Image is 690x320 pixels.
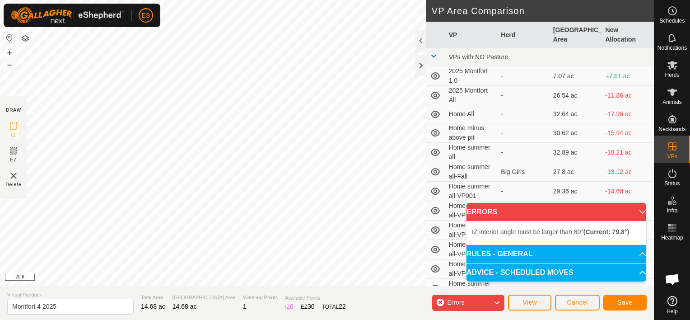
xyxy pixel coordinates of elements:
td: Home summer all-VP006 [445,279,498,298]
button: – [4,59,15,70]
td: 2025 Montfort 1.0 [445,66,498,86]
td: Home summer all-VP004 [445,240,498,259]
td: -15.94 ac [601,123,654,143]
button: + [4,47,15,58]
span: Schedules [659,18,685,24]
button: Map Layers [20,33,31,44]
th: [GEOGRAPHIC_DATA] Area [550,22,602,48]
td: Home summer all-VP001 [445,182,498,201]
div: EZ [301,302,315,311]
h2: VP Area Comparison [432,5,654,16]
button: View [508,295,551,311]
p-accordion-header: ADVICE - SCHEDULED MOVES [466,264,646,282]
th: New Allocation [601,22,654,48]
span: Neckbands [658,127,685,132]
td: Home summer all-VP002 [445,201,498,221]
div: - [501,109,546,119]
td: 30.62 ac [550,123,602,143]
td: -11.86 ac [601,86,654,105]
div: Open chat [659,266,686,293]
span: Errors [447,299,464,306]
div: - [501,284,546,293]
span: ES [142,11,150,20]
td: 27.8 ac [550,162,602,182]
div: IZ [285,302,293,311]
div: TOTAL [322,302,346,311]
span: 14.68 ac [172,303,197,310]
span: Heatmap [661,235,683,240]
span: 1 [243,303,247,310]
div: DRAW [6,107,21,113]
span: Notifications [657,45,687,51]
td: Home All [445,105,498,123]
td: Home summer all [445,143,498,162]
td: Home summer all-VP003 [445,221,498,240]
td: -14.68 ac [601,182,654,201]
span: RULES - GENERAL [466,250,533,258]
td: Home summer all-Fall [445,162,498,182]
span: Infra [667,208,677,213]
td: -17.96 ac [601,105,654,123]
td: +7.61 ac [601,66,654,86]
span: Status [664,181,680,186]
td: 29.36 ac [550,182,602,201]
span: 6 [290,303,294,310]
td: -18.21 ac [601,143,654,162]
a: Help [654,292,690,318]
button: Cancel [555,295,600,311]
span: Herds [665,72,679,78]
div: - [501,71,546,81]
div: - [501,128,546,138]
span: EZ [10,156,17,163]
div: Big Girls [501,167,546,177]
span: Save [617,299,633,306]
button: Reset Map [4,33,15,43]
p-accordion-header: ERRORS [466,203,646,221]
button: Save [603,295,647,311]
span: Total Area [141,294,165,301]
td: 7.07 ac [550,66,602,86]
a: Contact Us [336,274,363,282]
span: Help [667,309,678,314]
span: 30 [308,303,315,310]
a: Privacy Policy [291,274,325,282]
span: ADVICE - SCHEDULED MOVES [466,269,573,276]
span: 14.68 ac [141,303,165,310]
span: Cancel [567,299,588,306]
p-accordion-header: RULES - GENERAL [466,245,646,263]
th: VP [445,22,498,48]
div: - [501,148,546,157]
td: 26.54 ac [550,86,602,105]
b: (Current: 79.8°) [583,228,629,235]
div: - [501,91,546,100]
span: VPs with NO Pasture [449,53,508,61]
span: VPs [667,154,677,159]
span: View [522,299,537,306]
td: 32.64 ac [550,105,602,123]
span: [GEOGRAPHIC_DATA] Area [172,294,236,301]
td: Home minus above pit [445,123,498,143]
p-accordion-content: ERRORS [466,221,646,245]
td: -13.12 ac [601,162,654,182]
img: Gallagher Logo [11,7,124,24]
td: 32.89 ac [550,143,602,162]
span: Available Points [285,294,346,302]
td: 30.74 ac [550,201,602,221]
th: Herd [497,22,550,48]
td: 2025 Montfort All [445,86,498,105]
span: Animals [662,99,682,105]
td: Home summer all-VP005 [445,259,498,279]
img: VP [8,170,19,181]
div: - [501,187,546,196]
span: Delete [6,181,22,188]
span: 22 [339,303,346,310]
td: -16.06 ac [601,201,654,221]
span: IZ [11,132,16,138]
span: ERRORS [466,208,497,216]
span: Watering Points [243,294,278,301]
span: IZ interior angle must be larger than 80° . [472,228,631,235]
span: Virtual Paddock [7,291,134,299]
